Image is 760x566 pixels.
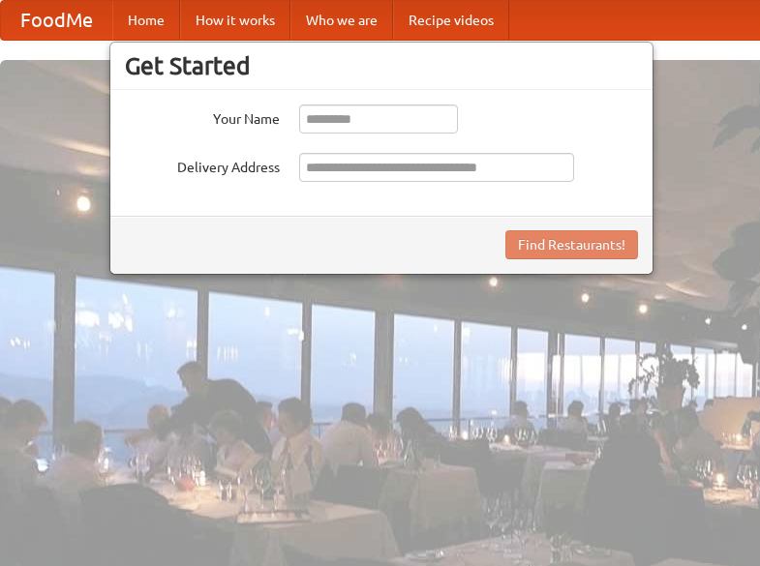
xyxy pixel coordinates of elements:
[125,104,280,129] label: Your Name
[505,230,638,259] button: Find Restaurants!
[180,1,290,40] a: How it works
[393,1,509,40] a: Recipe videos
[112,1,180,40] a: Home
[290,1,393,40] a: Who we are
[125,51,638,80] h3: Get Started
[125,153,280,177] label: Delivery Address
[1,1,112,40] a: FoodMe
